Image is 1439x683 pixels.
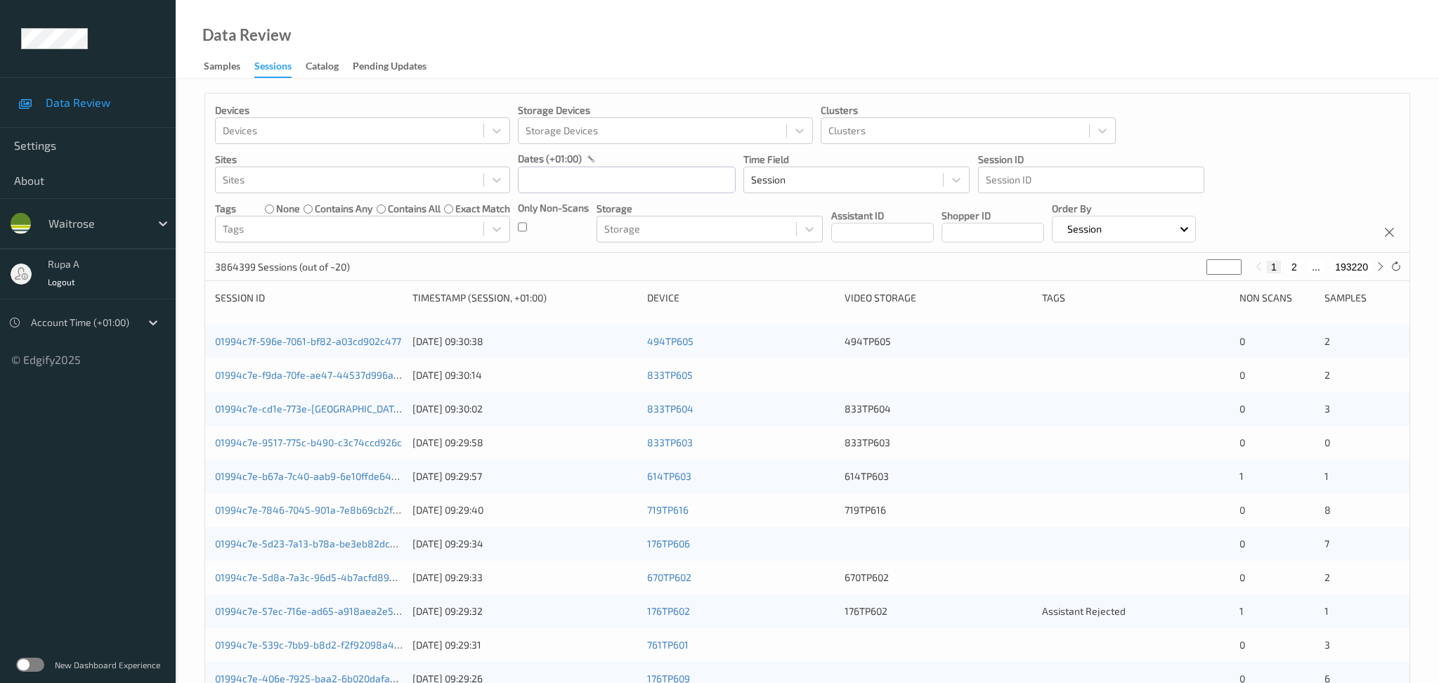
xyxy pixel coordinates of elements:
[597,202,823,216] p: Storage
[1239,504,1245,516] span: 0
[518,103,813,117] p: Storage Devices
[845,469,1032,483] div: 614TP603
[215,605,403,617] a: 01994c7e-57ec-716e-ad65-a918aea2e5d1
[1324,571,1330,583] span: 2
[1324,335,1330,347] span: 2
[845,503,1032,517] div: 719TP616
[942,209,1044,223] p: Shopper ID
[518,152,582,166] p: dates (+01:00)
[1324,605,1329,617] span: 1
[254,59,292,78] div: Sessions
[412,503,637,517] div: [DATE] 09:29:40
[1239,436,1245,448] span: 0
[1267,261,1281,273] button: 1
[412,436,637,450] div: [DATE] 09:29:58
[388,202,441,216] label: contains all
[1324,291,1400,305] div: Samples
[204,57,254,77] a: Samples
[353,57,441,77] a: Pending Updates
[845,402,1032,416] div: 833TP604
[215,571,405,583] a: 01994c7e-5d8a-7a3c-96d5-4b7acfd8997e
[1239,639,1245,651] span: 0
[412,368,637,382] div: [DATE] 09:30:14
[1062,222,1107,236] p: Session
[1324,470,1329,482] span: 1
[412,604,637,618] div: [DATE] 09:29:32
[412,291,637,305] div: Timestamp (Session, +01:00)
[845,604,1032,618] div: 176TP602
[412,402,637,416] div: [DATE] 09:30:02
[215,103,510,117] p: Devices
[647,470,691,482] a: 614TP603
[215,152,510,167] p: Sites
[215,470,403,482] a: 01994c7e-b67a-7c40-aab9-6e10ffde64a8
[845,436,1032,450] div: 833TP603
[412,469,637,483] div: [DATE] 09:29:57
[215,202,236,216] p: Tags
[647,504,689,516] a: 719TP616
[204,59,240,77] div: Samples
[518,201,589,215] p: Only Non-Scans
[276,202,300,216] label: none
[1239,369,1245,381] span: 0
[1042,291,1230,305] div: Tags
[353,59,427,77] div: Pending Updates
[1239,538,1245,549] span: 0
[647,639,689,651] a: 761TP601
[412,334,637,349] div: [DATE] 09:30:38
[1239,291,1315,305] div: Non Scans
[412,638,637,652] div: [DATE] 09:29:31
[1052,202,1196,216] p: Order By
[1287,261,1301,273] button: 2
[215,504,404,516] a: 01994c7e-7846-7045-901a-7e8b69cb2fea
[215,403,471,415] a: 01994c7e-cd1e-773e-[GEOGRAPHIC_DATA]-a7bca2e3015c
[647,291,835,305] div: Device
[1239,403,1245,415] span: 0
[647,538,690,549] a: 176TP606
[215,538,408,549] a: 01994c7e-5d23-7a13-b78a-be3eb82dc447
[1324,538,1329,549] span: 7
[743,152,970,167] p: Time Field
[1324,403,1330,415] span: 3
[821,103,1116,117] p: Clusters
[647,369,693,381] a: 833TP605
[647,403,694,415] a: 833TP604
[306,59,339,77] div: Catalog
[845,291,1032,305] div: Video Storage
[1239,605,1244,617] span: 1
[412,537,637,551] div: [DATE] 09:29:34
[215,436,402,448] a: 01994c7e-9517-775c-b490-c3c74ccd926c
[1324,369,1330,381] span: 2
[1239,470,1244,482] span: 1
[647,605,690,617] a: 176TP602
[1324,436,1330,448] span: 0
[215,335,401,347] a: 01994c7f-596e-7061-bf82-a03cd902c477
[215,369,403,381] a: 01994c7e-f9da-70fe-ae47-44537d996ae1
[1239,335,1245,347] span: 0
[215,260,350,274] p: 3864399 Sessions (out of ~20)
[845,334,1032,349] div: 494TP605
[647,335,694,347] a: 494TP605
[831,209,934,223] p: Assistant ID
[254,57,306,78] a: Sessions
[1239,571,1245,583] span: 0
[202,28,291,42] div: Data Review
[455,202,510,216] label: exact match
[1324,639,1330,651] span: 3
[1308,261,1324,273] button: ...
[315,202,372,216] label: contains any
[215,639,405,651] a: 01994c7e-539c-7bb9-b8d2-f2f92098a481
[647,436,693,448] a: 833TP603
[1324,504,1331,516] span: 8
[845,571,1032,585] div: 670TP602
[647,571,691,583] a: 670TP602
[215,291,403,305] div: Session ID
[1042,605,1126,617] span: Assistant Rejected
[1331,261,1372,273] button: 193220
[306,57,353,77] a: Catalog
[412,571,637,585] div: [DATE] 09:29:33
[978,152,1204,167] p: Session ID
